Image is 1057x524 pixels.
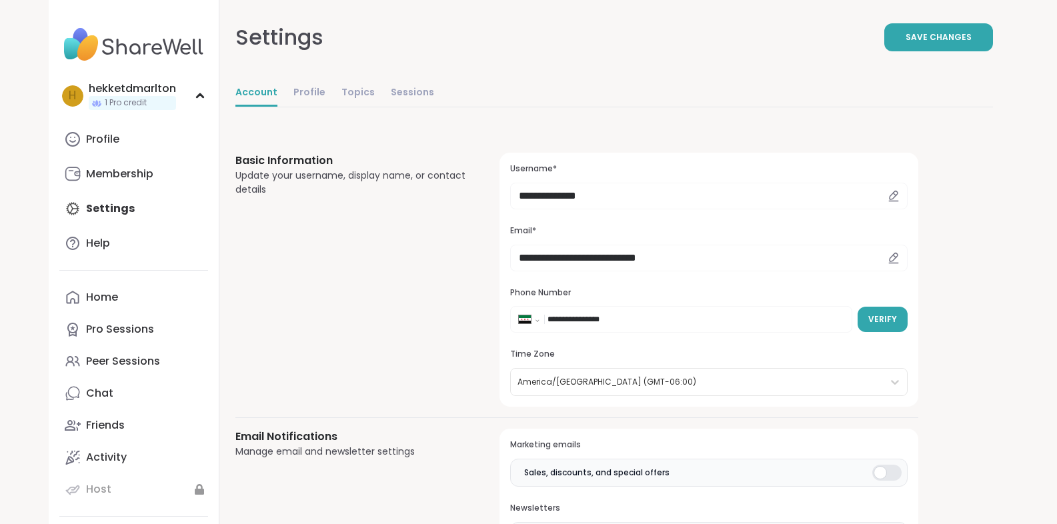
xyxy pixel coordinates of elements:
[59,377,208,409] a: Chat
[59,441,208,473] a: Activity
[86,354,160,369] div: Peer Sessions
[906,31,972,43] span: Save Changes
[86,482,111,497] div: Host
[59,313,208,345] a: Pro Sessions
[235,445,468,459] div: Manage email and newsletter settings
[524,467,670,479] span: Sales, discounts, and special offers
[86,167,153,181] div: Membership
[59,227,208,259] a: Help
[59,158,208,190] a: Membership
[86,418,125,433] div: Friends
[510,349,907,360] h3: Time Zone
[235,429,468,445] h3: Email Notifications
[858,307,908,332] button: Verify
[235,21,323,53] div: Settings
[293,80,325,107] a: Profile
[59,21,208,68] img: ShareWell Nav Logo
[86,290,118,305] div: Home
[59,409,208,441] a: Friends
[510,439,907,451] h3: Marketing emails
[89,81,176,96] div: hekketdmarlton
[59,345,208,377] a: Peer Sessions
[59,281,208,313] a: Home
[59,473,208,505] a: Host
[391,80,434,107] a: Sessions
[884,23,993,51] button: Save Changes
[86,236,110,251] div: Help
[868,313,897,325] span: Verify
[235,169,468,197] div: Update your username, display name, or contact details
[86,386,113,401] div: Chat
[341,80,375,107] a: Topics
[510,225,907,237] h3: Email*
[59,123,208,155] a: Profile
[86,450,127,465] div: Activity
[510,503,907,514] h3: Newsletters
[69,87,76,105] span: h
[510,287,907,299] h3: Phone Number
[105,97,147,109] span: 1 Pro credit
[86,132,119,147] div: Profile
[235,153,468,169] h3: Basic Information
[235,80,277,107] a: Account
[86,322,154,337] div: Pro Sessions
[510,163,907,175] h3: Username*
